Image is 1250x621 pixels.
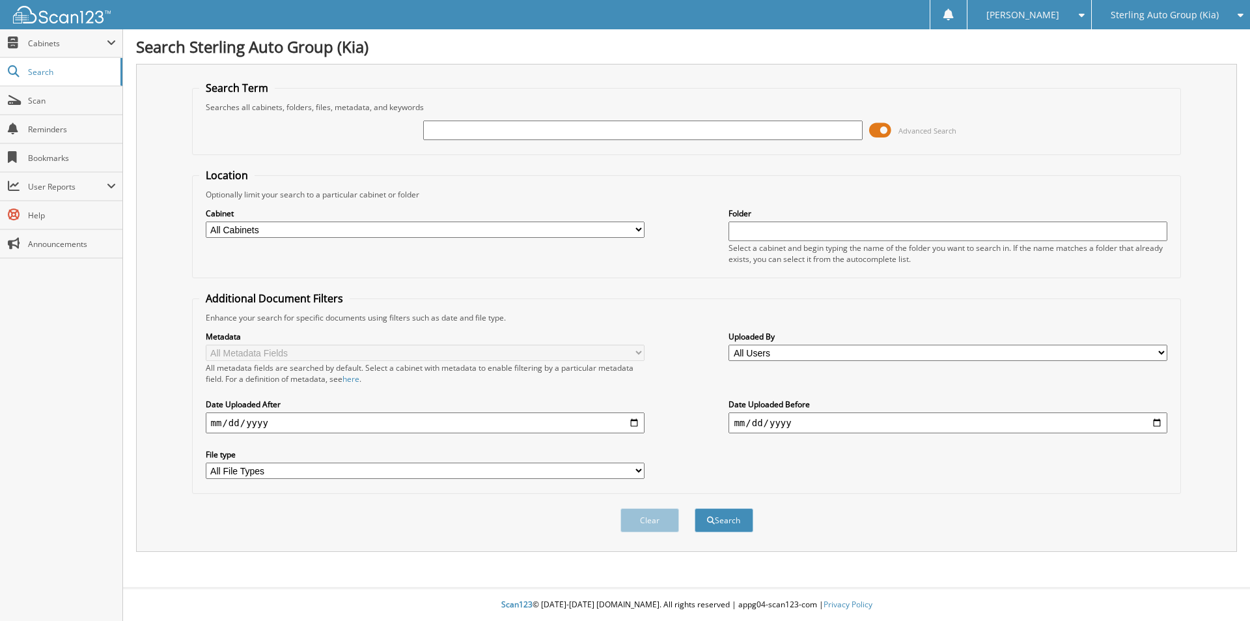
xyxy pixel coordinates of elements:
[28,38,107,49] span: Cabinets
[199,81,275,95] legend: Search Term
[28,66,114,78] span: Search
[13,6,111,23] img: scan123-logo-white.svg
[199,312,1174,323] div: Enhance your search for specific documents using filters such as date and file type.
[199,102,1174,113] div: Searches all cabinets, folders, files, metadata, and keywords
[28,210,116,221] span: Help
[729,242,1167,265] div: Select a cabinet and begin typing the name of the folder you want to search in. If the name match...
[1111,11,1219,19] span: Sterling Auto Group (Kia)
[206,208,645,219] label: Cabinet
[28,124,116,135] span: Reminders
[199,189,1174,200] div: Optionally limit your search to a particular cabinet or folder
[206,399,645,410] label: Date Uploaded After
[28,181,107,192] span: User Reports
[199,291,350,306] legend: Additional Document Filters
[824,599,872,610] a: Privacy Policy
[28,95,116,106] span: Scan
[206,412,645,433] input: start
[620,508,679,532] button: Clear
[206,331,645,342] label: Metadata
[136,36,1237,57] h1: Search Sterling Auto Group (Kia)
[729,412,1167,433] input: end
[206,449,645,460] label: File type
[986,11,1059,19] span: [PERSON_NAME]
[695,508,753,532] button: Search
[199,168,255,182] legend: Location
[28,238,116,250] span: Announcements
[28,152,116,164] span: Bookmarks
[729,331,1167,342] label: Uploaded By
[206,362,645,384] div: All metadata fields are searched by default. Select a cabinet with metadata to enable filtering b...
[342,373,359,384] a: here
[729,399,1167,410] label: Date Uploaded Before
[729,208,1167,219] label: Folder
[123,589,1250,621] div: © [DATE]-[DATE] [DOMAIN_NAME]. All rights reserved | appg04-scan123-com |
[501,599,533,610] span: Scan123
[898,126,956,136] span: Advanced Search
